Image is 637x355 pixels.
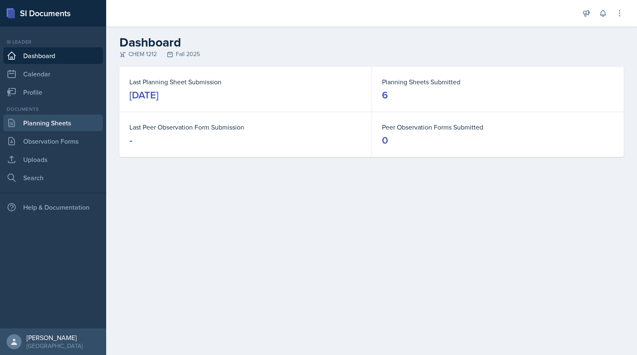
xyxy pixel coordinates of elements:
[382,122,614,132] dt: Peer Observation Forms Submitted
[3,105,103,113] div: Documents
[382,77,614,87] dt: Planning Sheets Submitted
[129,77,362,87] dt: Last Planning Sheet Submission
[129,122,362,132] dt: Last Peer Observation Form Submission
[3,133,103,149] a: Observation Forms
[3,151,103,168] a: Uploads
[119,50,624,59] div: CHEM 1212 Fall 2025
[129,134,132,147] div: -
[3,47,103,64] a: Dashboard
[3,115,103,131] a: Planning Sheets
[3,199,103,215] div: Help & Documentation
[382,134,388,147] div: 0
[3,66,103,82] a: Calendar
[27,333,83,342] div: [PERSON_NAME]
[119,35,624,50] h2: Dashboard
[27,342,83,350] div: [GEOGRAPHIC_DATA]
[3,38,103,46] div: Si leader
[3,84,103,100] a: Profile
[129,88,158,102] div: [DATE]
[3,169,103,186] a: Search
[382,88,388,102] div: 6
